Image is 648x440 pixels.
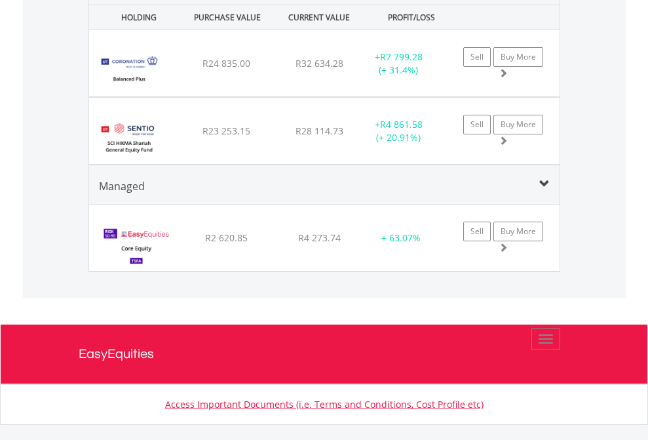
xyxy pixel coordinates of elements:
[368,231,434,245] div: + 63.07%
[367,5,456,30] div: PROFIT/LOSS
[96,221,178,268] img: EasyEquities%20Core%20Equity%20TFSA.jpg
[183,5,272,30] div: PURCHASE VALUE
[463,47,491,67] a: Sell
[493,222,543,241] a: Buy More
[79,325,570,384] a: EasyEquities
[96,47,162,93] img: UT.ZA.CBFB4.png
[165,398,484,410] a: Access Important Documents (i.e. Terms and Conditions, Cost Profile etc)
[295,57,343,70] span: R32 634.28
[463,115,491,134] a: Sell
[298,231,341,244] span: R4 273.74
[205,231,248,244] span: R2 620.85
[463,222,491,241] a: Sell
[380,50,423,63] span: R7 799.28
[295,125,343,137] span: R28 114.73
[202,57,250,70] span: R24 835.00
[90,5,180,30] div: HOLDING
[493,115,543,134] a: Buy More
[96,114,162,161] img: UT.ZA.SHGB1.png
[358,50,440,77] div: + (+ 31.4%)
[358,118,440,144] div: + (+ 20.91%)
[99,179,145,193] span: Managed
[202,125,250,137] span: R23 253.15
[275,5,364,30] div: CURRENT VALUE
[493,47,543,67] a: Buy More
[380,118,423,130] span: R4 861.58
